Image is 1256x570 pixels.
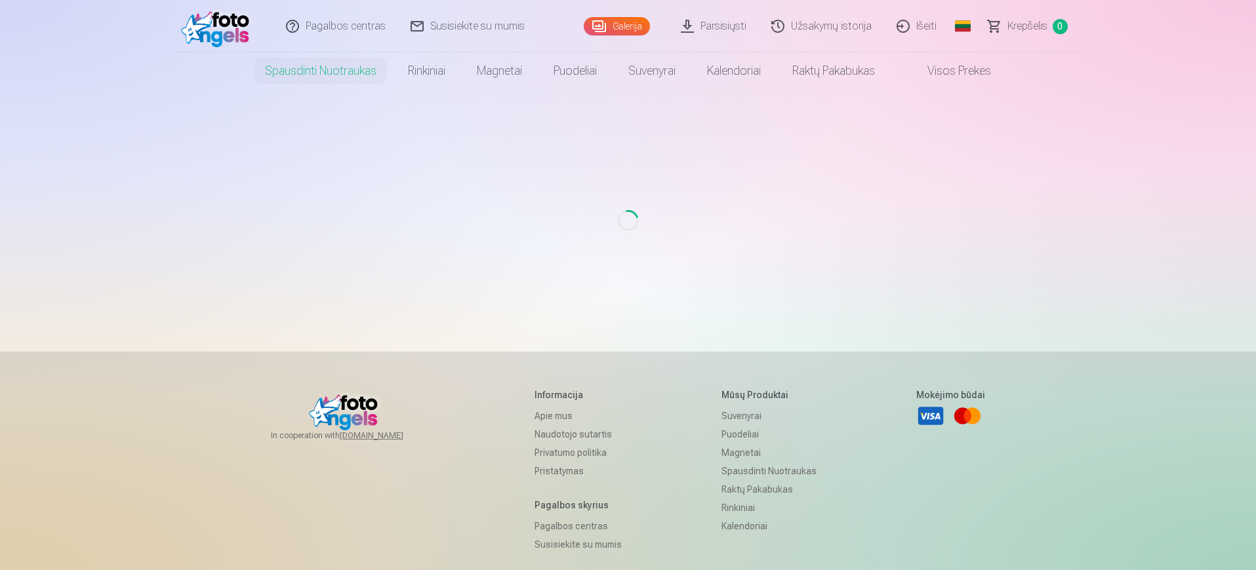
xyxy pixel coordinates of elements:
h5: Mūsų produktai [721,388,817,401]
span: 0 [1053,19,1068,34]
a: Magnetai [461,52,538,89]
a: Rinkiniai [721,499,817,517]
a: Apie mus [535,407,622,425]
a: Suvenyrai [613,52,691,89]
a: Spausdinti nuotraukas [721,462,817,480]
img: /fa5 [181,5,256,47]
a: Susisiekite su mumis [535,535,622,554]
a: Spausdinti nuotraukas [249,52,392,89]
a: Visa [916,401,945,430]
a: Galerija [584,17,650,35]
a: Raktų pakabukas [777,52,891,89]
a: Raktų pakabukas [721,480,817,499]
a: Naudotojo sutartis [535,425,622,443]
h5: Pagalbos skyrius [535,499,622,512]
h5: Mokėjimo būdai [916,388,985,401]
a: Puodeliai [538,52,613,89]
span: Krepšelis [1007,18,1047,34]
a: Suvenyrai [721,407,817,425]
a: Mastercard [953,401,982,430]
a: Puodeliai [721,425,817,443]
a: Rinkiniai [392,52,461,89]
span: In cooperation with [271,430,435,441]
a: Pristatymas [535,462,622,480]
a: Kalendoriai [721,517,817,535]
a: Magnetai [721,443,817,462]
a: Kalendoriai [691,52,777,89]
a: Visos prekės [891,52,1007,89]
h5: Informacija [535,388,622,401]
a: Privatumo politika [535,443,622,462]
a: Pagalbos centras [535,517,622,535]
a: [DOMAIN_NAME] [340,430,435,441]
